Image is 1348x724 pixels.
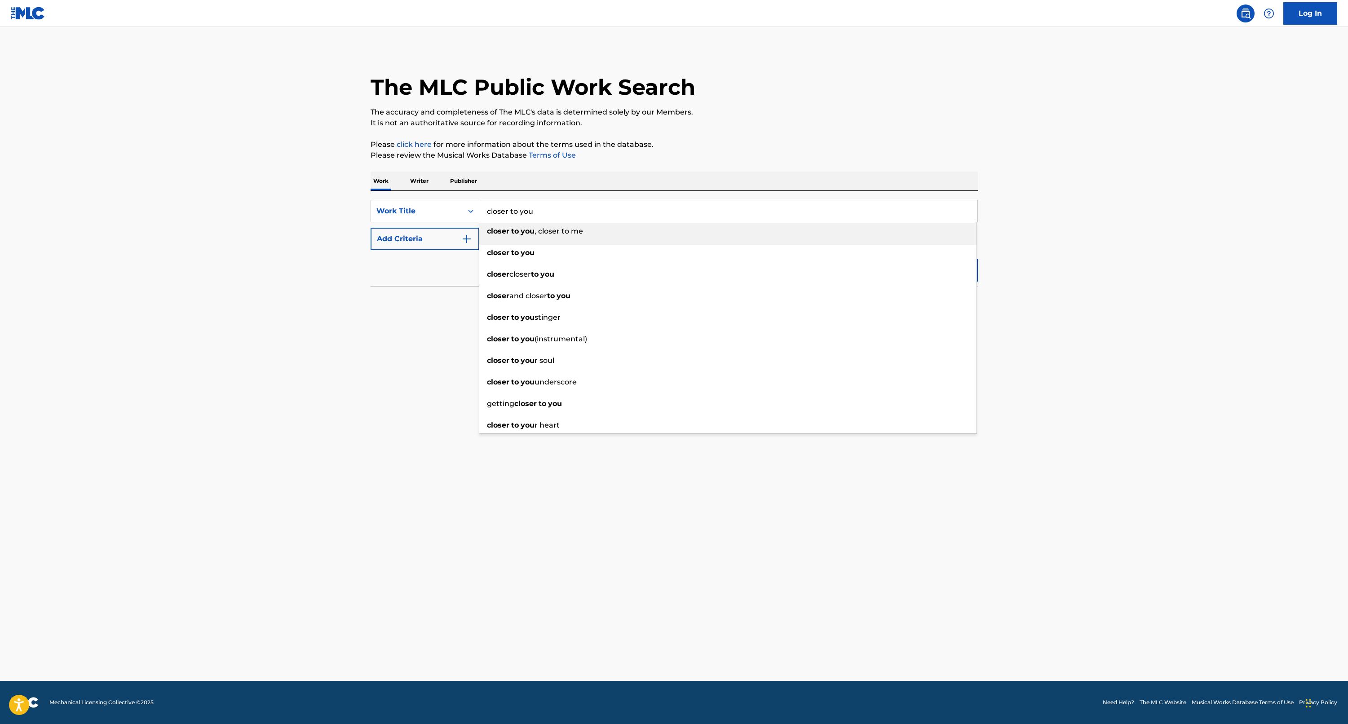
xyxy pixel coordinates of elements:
a: Public Search [1237,4,1255,22]
img: search [1240,8,1251,19]
strong: you [548,399,562,408]
strong: closer [487,313,509,322]
a: Privacy Policy [1299,698,1337,706]
strong: you [521,335,535,343]
span: , closer to me [535,227,583,235]
strong: to [511,248,519,257]
a: The MLC Website [1140,698,1186,706]
a: Musical Works Database Terms of Use [1192,698,1294,706]
strong: to [511,356,519,365]
img: 9d2ae6d4665cec9f34b9.svg [461,234,472,244]
div: Chat-Widget [1303,681,1348,724]
strong: to [539,399,546,408]
div: Work Title [376,206,457,216]
strong: closer [514,399,537,408]
strong: to [511,421,519,429]
span: and closer [509,291,547,300]
div: Ziehen [1306,690,1311,717]
strong: closer [487,378,509,386]
strong: closer [487,291,509,300]
strong: closer [487,227,509,235]
img: MLC Logo [11,7,45,20]
strong: you [521,356,535,365]
span: Mechanical Licensing Collective © 2025 [49,698,154,706]
span: closer [509,270,531,278]
form: Search Form [371,200,978,286]
strong: closer [487,356,509,365]
strong: you [557,291,570,300]
p: Publisher [447,172,480,190]
img: help [1264,8,1274,19]
p: The accuracy and completeness of The MLC's data is determined solely by our Members. [371,107,978,118]
strong: you [540,270,554,278]
span: (instrumental) [535,335,587,343]
button: Add Criteria [371,228,479,250]
p: It is not an authoritative source for recording information. [371,118,978,128]
span: getting [487,399,514,408]
p: Work [371,172,391,190]
strong: to [511,335,519,343]
h1: The MLC Public Work Search [371,74,695,101]
p: Please review the Musical Works Database [371,150,978,161]
strong: you [521,227,535,235]
p: Writer [407,172,431,190]
strong: you [521,421,535,429]
strong: you [521,313,535,322]
p: Please for more information about the terms used in the database. [371,139,978,150]
span: underscore [535,378,577,386]
strong: closer [487,270,509,278]
strong: to [511,378,519,386]
strong: you [521,378,535,386]
strong: closer [487,335,509,343]
strong: to [511,313,519,322]
span: r heart [535,421,560,429]
a: Need Help? [1103,698,1134,706]
strong: you [521,248,535,257]
span: r soul [535,356,554,365]
strong: to [547,291,555,300]
strong: to [511,227,519,235]
img: logo [11,697,39,708]
a: Terms of Use [527,151,576,159]
span: stinger [535,313,561,322]
div: Help [1260,4,1278,22]
a: Log In [1283,2,1337,25]
strong: closer [487,248,509,257]
strong: closer [487,421,509,429]
iframe: Chat Widget [1303,681,1348,724]
strong: to [531,270,539,278]
a: click here [397,140,432,149]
